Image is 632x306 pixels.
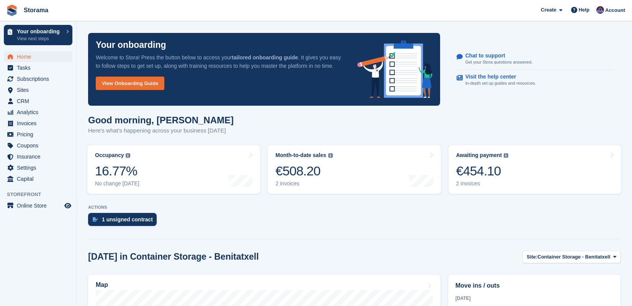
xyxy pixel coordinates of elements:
span: Site: [527,253,537,261]
span: Account [605,7,625,14]
span: Capital [17,173,63,184]
p: Get your Stora questions answered. [465,59,532,65]
a: Month-to-date sales €508.20 2 invoices [268,145,440,194]
span: Settings [17,162,63,173]
a: View Onboarding Guide [96,77,164,90]
span: Create [541,6,556,14]
a: menu [4,118,72,129]
div: €508.20 [275,163,332,179]
span: Subscriptions [17,74,63,84]
a: menu [4,62,72,73]
div: 2 invoices [456,180,509,187]
span: Storefront [7,191,76,198]
img: icon-info-grey-7440780725fd019a000dd9b08b2336e03edf1995a4989e88bcd33f0948082b44.svg [504,153,508,158]
a: menu [4,74,72,84]
h2: Move ins / outs [455,281,613,290]
a: menu [4,96,72,106]
a: menu [4,173,72,184]
a: menu [4,129,72,140]
p: Chat to support [465,52,526,59]
button: Site: Container Storage - Benitatxell [522,251,621,263]
a: Visit the help center In-depth set up guides and resources. [457,70,613,90]
span: Sites [17,85,63,95]
div: No change [DATE] [95,180,139,187]
p: Visit the help center [465,74,530,80]
span: Online Store [17,200,63,211]
div: Awaiting payment [456,152,502,159]
p: ACTIONS [88,205,621,210]
a: Awaiting payment €454.10 2 invoices [449,145,621,194]
h2: Map [96,281,108,288]
img: icon-info-grey-7440780725fd019a000dd9b08b2336e03edf1995a4989e88bcd33f0948082b44.svg [328,153,333,158]
p: View next steps [17,35,62,42]
p: Your onboarding [96,41,166,49]
img: onboarding-info-6c161a55d2c0e0a8cae90662b2fe09162a5109e8cc188191df67fb4f79e88e88.svg [357,41,432,98]
a: Chat to support Get your Stora questions answered. [457,49,613,70]
div: 2 invoices [275,180,332,187]
div: [DATE] [455,295,613,302]
a: Your onboarding View next steps [4,25,72,45]
a: menu [4,151,72,162]
img: Hannah Fordham [596,6,604,14]
span: Container Storage - Benitatxell [537,253,610,261]
div: Month-to-date sales [275,152,326,159]
a: menu [4,51,72,62]
h2: [DATE] in Container Storage - Benitatxell [88,252,259,262]
strong: tailored onboarding guide [232,54,298,61]
p: Welcome to Stora! Press the button below to access your . It gives you easy to follow steps to ge... [96,53,345,70]
span: Tasks [17,62,63,73]
span: Invoices [17,118,63,129]
span: Help [579,6,589,14]
span: Home [17,51,63,62]
div: 1 unsigned contract [102,216,153,223]
div: €454.10 [456,163,509,179]
p: Here's what's happening across your business [DATE] [88,126,234,135]
div: Occupancy [95,152,124,159]
a: 1 unsigned contract [88,213,160,230]
img: contract_signature_icon-13c848040528278c33f63329250d36e43548de30e8caae1d1a13099fd9432cc5.svg [93,217,98,222]
a: menu [4,107,72,118]
span: Analytics [17,107,63,118]
a: menu [4,162,72,173]
h1: Good morning, [PERSON_NAME] [88,115,234,125]
span: Pricing [17,129,63,140]
a: menu [4,140,72,151]
span: CRM [17,96,63,106]
a: menu [4,200,72,211]
a: Preview store [63,201,72,210]
span: Coupons [17,140,63,151]
img: stora-icon-8386f47178a22dfd0bd8f6a31ec36ba5ce8667c1dd55bd0f319d3a0aa187defe.svg [6,5,18,16]
a: Storama [21,4,51,16]
span: Insurance [17,151,63,162]
a: menu [4,85,72,95]
div: 16.77% [95,163,139,179]
img: icon-info-grey-7440780725fd019a000dd9b08b2336e03edf1995a4989e88bcd33f0948082b44.svg [126,153,130,158]
a: Occupancy 16.77% No change [DATE] [87,145,260,194]
p: In-depth set up guides and resources. [465,80,536,87]
p: Your onboarding [17,29,62,34]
